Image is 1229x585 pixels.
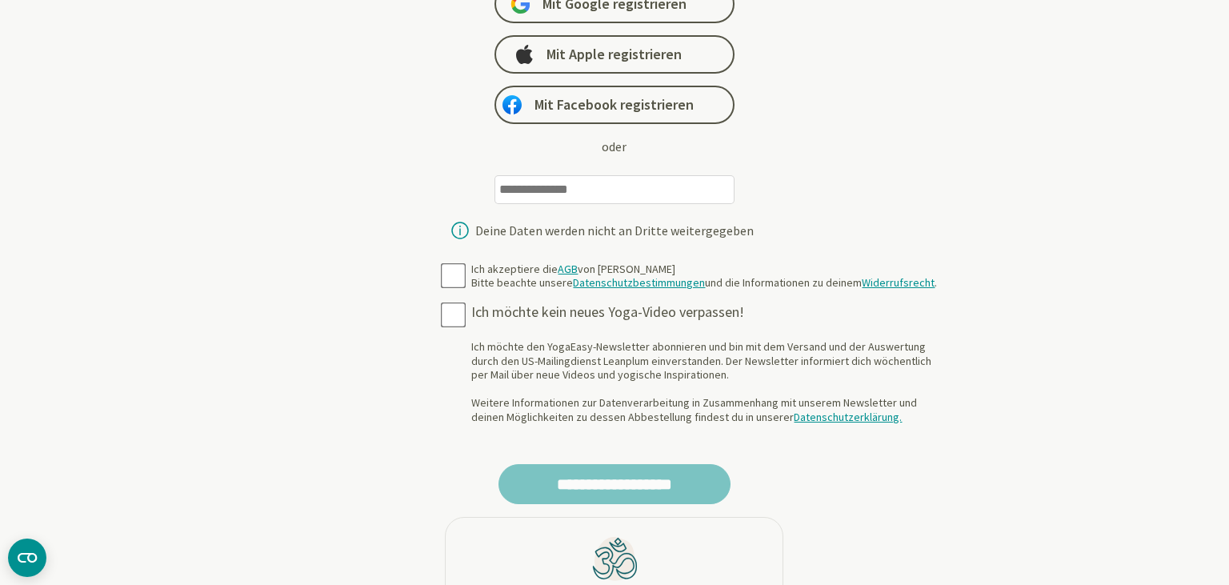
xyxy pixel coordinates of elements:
[494,86,735,124] a: Mit Facebook registrieren
[602,137,627,156] div: oder
[471,262,937,290] div: Ich akzeptiere die von [PERSON_NAME] Bitte beachte unsere und die Informationen zu deinem .
[494,35,735,74] a: Mit Apple registrieren
[534,95,694,114] span: Mit Facebook registrieren
[862,275,935,290] a: Widerrufsrecht
[573,275,705,290] a: Datenschutzbestimmungen
[558,262,578,276] a: AGB
[471,340,943,424] div: Ich möchte den YogaEasy-Newsletter abonnieren und bin mit dem Versand und der Auswertung durch de...
[546,45,682,64] span: Mit Apple registrieren
[8,539,46,577] button: CMP-Widget öffnen
[471,303,943,322] div: Ich möchte kein neues Yoga-Video verpassen!
[794,410,902,424] a: Datenschutzerklärung.
[475,224,754,237] div: Deine Daten werden nicht an Dritte weitergegeben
